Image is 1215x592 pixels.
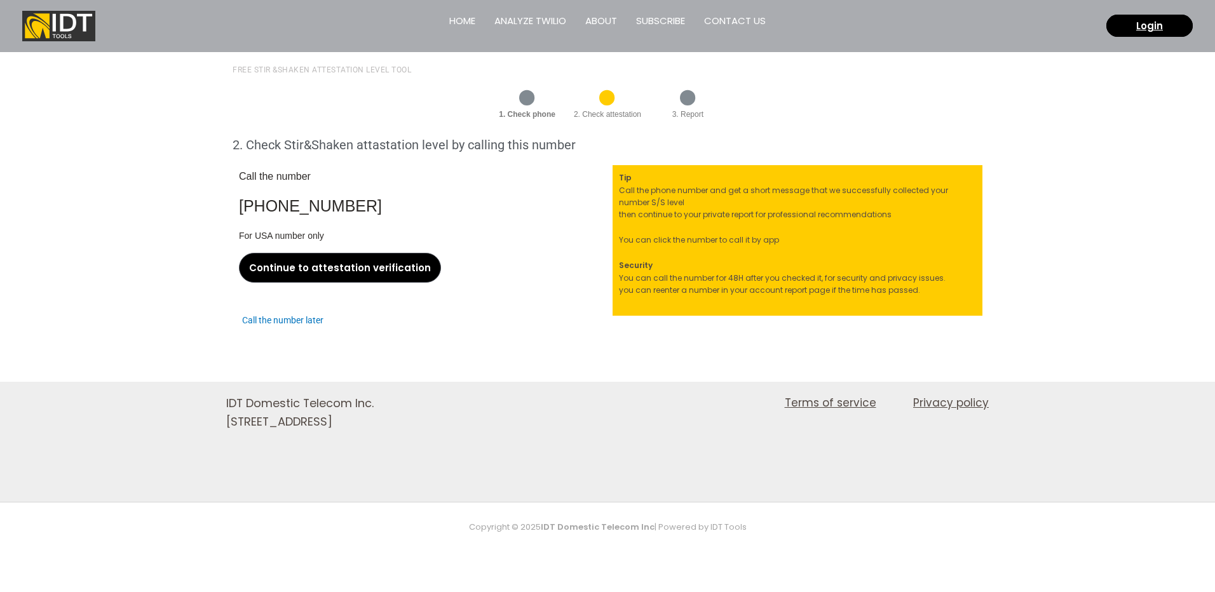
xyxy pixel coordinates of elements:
[226,394,592,469] aside: Footer Widget 1
[576,5,627,46] a: About
[541,521,655,533] strong: IDT Domestic Telecom Inc
[239,172,606,182] h3: Call the number
[226,414,332,429] span: [STREET_ADDRESS]
[226,521,989,534] p: Copyright © 2025 | Powered by IDT Tools
[695,5,775,46] a: Contact us
[623,394,989,412] nav: Site Navigation
[619,259,976,296] p: You can call the number for 48H after you checked it, for security and privacy issues. you can re...
[440,5,775,46] nav: Site Navigation
[233,70,982,71] h1: Free STIR &SHAKEN attestation level tool
[485,5,576,46] a: Analyze Twilio
[22,11,95,41] img: IDT Tools
[627,5,695,46] a: Subscribe
[493,111,560,118] h6: 1. Check phone
[226,395,374,411] span: IDT Domestic Telecom Inc.
[239,197,382,215] a: [PHONE_NUMBER]
[239,253,441,283] a: Continue to attestation verification
[239,231,606,240] h4: For USA number only
[249,263,431,272] span: Continue to attestation verification
[619,234,976,246] p: You can click the number to call it by app
[440,5,485,46] a: Home
[619,260,653,271] strong: Security
[881,394,989,412] a: Privacy policy
[233,137,982,152] h2: 2. Check Stir&Shaken attastation level by calling this number
[753,394,882,412] a: Terms of service
[619,172,976,220] p: Call the phone number and get a short message that we successfully collected your number S/S leve...
[619,172,632,183] strong: Tip
[574,111,641,118] h6: 2. Check attestation
[654,111,721,118] h6: 3. Report
[242,315,323,325] a: Call the number later
[1106,15,1193,37] a: Login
